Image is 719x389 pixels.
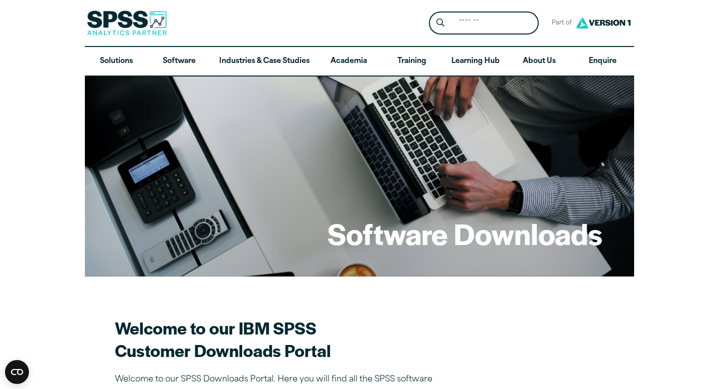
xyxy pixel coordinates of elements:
span: Part of [547,16,573,30]
svg: Search magnifying glass icon [436,18,444,27]
a: Training [380,47,443,76]
a: Learning Hub [443,47,508,76]
a: About Us [508,47,571,76]
nav: Desktop version of site main menu [85,47,634,76]
a: Software [148,47,211,76]
a: Enquire [571,47,634,76]
form: Site Header Search Form [429,11,539,35]
a: Industries & Case Studies [211,47,318,76]
h2: Welcome to our IBM SPSS Customer Downloads Portal [115,316,464,361]
button: Search magnifying glass icon [431,14,450,32]
button: Open CMP widget [5,360,29,384]
a: Solutions [85,47,148,76]
a: Academia [318,47,380,76]
img: SPSS Analytics Partner [87,10,167,35]
h1: Software Downloads [328,214,602,253]
img: Version1 Logo [573,13,633,32]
